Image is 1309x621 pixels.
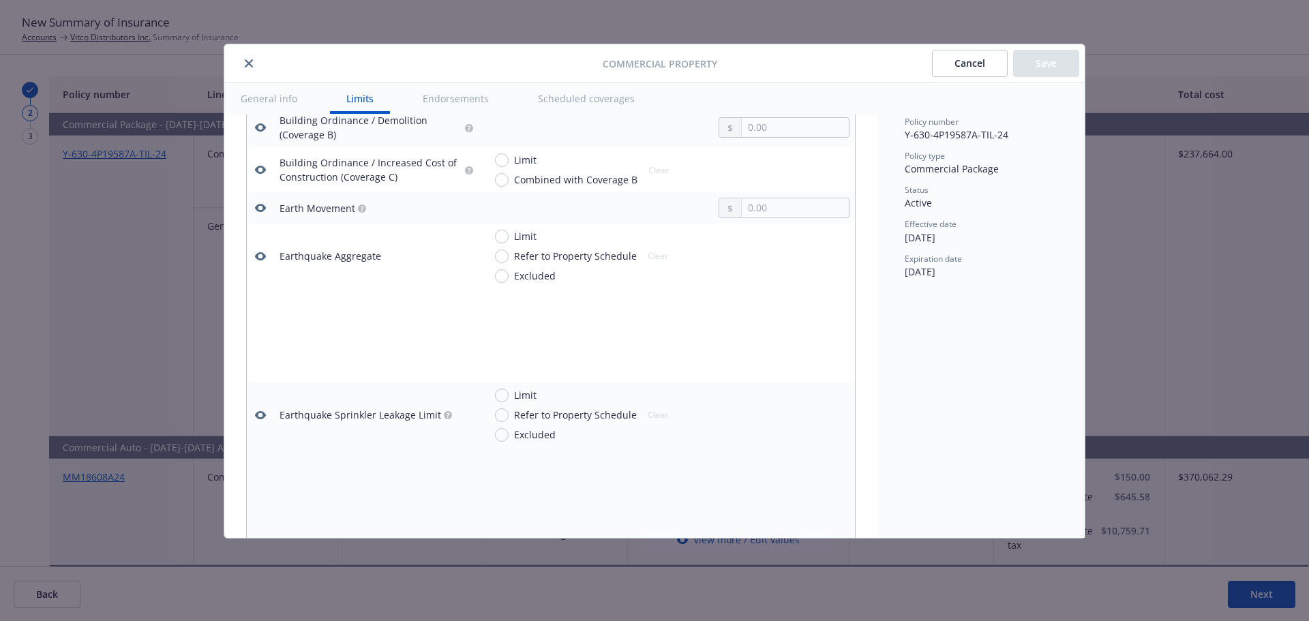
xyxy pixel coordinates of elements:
[406,83,505,114] button: Endorsements
[514,408,637,422] span: Refer to Property Schedule
[905,162,999,175] span: Commercial Package
[905,253,962,264] span: Expiration date
[514,229,537,243] span: Limit
[905,265,935,278] span: [DATE]
[280,113,462,142] div: Building Ordinance / Demolition (Coverage B)
[905,231,935,244] span: [DATE]
[905,184,929,196] span: Status
[280,408,441,422] div: Earthquake Sprinkler Leakage Limit
[514,427,556,442] span: Excluded
[514,388,537,402] span: Limit
[932,50,1008,77] button: Cancel
[514,249,637,263] span: Refer to Property Schedule
[514,269,556,283] span: Excluded
[495,173,509,187] input: Combined with Coverage B
[905,150,945,162] span: Policy type
[495,389,509,402] input: Limit
[905,218,957,230] span: Effective date
[280,155,462,184] div: Building Ordinance / Increased Cost of Construction (Coverage C)
[905,116,959,127] span: Policy number
[224,83,314,114] button: General info
[522,83,651,114] button: Scheduled coverages
[514,153,537,167] span: Limit
[495,269,509,283] input: Excluded
[241,55,257,72] button: close
[280,249,381,263] div: Earthquake Aggregate
[280,201,355,215] div: Earth Movement
[495,153,509,167] input: Limit
[495,249,509,263] input: Refer to Property Schedule
[495,230,509,243] input: Limit
[495,408,509,422] input: Refer to Property Schedule
[905,196,932,209] span: Active
[742,198,849,217] input: 0.00
[742,118,849,137] input: 0.00
[514,172,637,187] span: Combined with Coverage B
[330,83,390,114] button: Limits
[905,128,1008,141] span: Y-630-4P19587A-TIL-24
[603,57,717,71] span: Commercial Property
[495,428,509,442] input: Excluded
